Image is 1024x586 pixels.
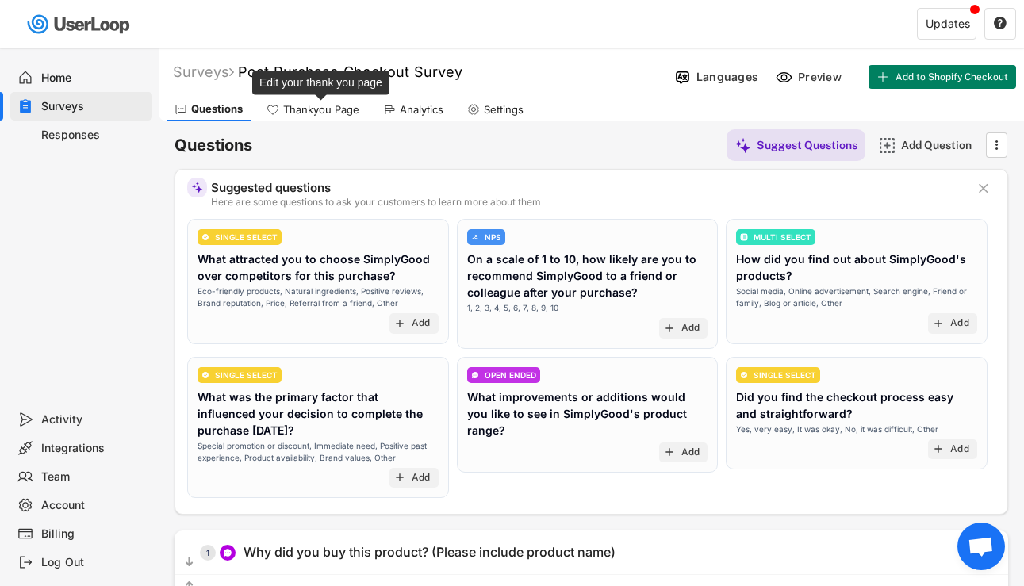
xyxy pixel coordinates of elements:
[198,440,439,464] div: Special promotion or discount, Immediate need, Positive past experience, Product availability, Br...
[932,442,945,455] button: add
[467,251,708,301] div: On a scale of 1 to 10, how likely are you to recommend SimplyGood to a friend or colleague after ...
[215,233,278,241] div: SINGLE SELECT
[41,527,146,542] div: Billing
[993,17,1007,31] button: 
[896,72,1008,82] span: Add to Shopify Checkout
[41,412,146,427] div: Activity
[186,555,194,569] text: 
[485,233,501,241] div: NPS
[798,70,846,84] div: Preview
[484,103,524,117] div: Settings
[41,498,146,513] div: Account
[191,102,243,116] div: Questions
[950,317,969,330] div: Add
[191,182,203,193] img: MagicMajor%20%28Purple%29.svg
[994,16,1007,30] text: 
[736,389,977,422] div: Did you find the checkout process easy and straightforward?
[412,317,431,330] div: Add
[879,137,896,154] img: AddMajor.svg
[41,99,146,114] div: Surveys
[485,371,536,379] div: OPEN ENDED
[173,63,234,81] div: Surveys
[467,302,558,314] div: 1, 2, 3, 4, 5, 6, 7, 8, 9, 10
[41,555,146,570] div: Log Out
[926,18,970,29] div: Updates
[754,371,816,379] div: SINGLE SELECT
[932,317,945,330] button: add
[471,371,479,379] img: ConversationMinor.svg
[215,371,278,379] div: SINGLE SELECT
[471,233,479,241] img: AdjustIcon.svg
[41,71,146,86] div: Home
[41,469,146,485] div: Team
[976,181,991,197] button: 
[201,371,209,379] img: CircleTickMinorWhite.svg
[467,389,708,439] div: What improvements or additions would you like to see in SimplyGood's product range?
[754,233,811,241] div: MULTI SELECT
[211,197,964,207] div: Here are some questions to ask your customers to learn more about them
[681,446,700,459] div: Add
[757,138,857,152] div: Suggest Questions
[182,554,196,570] button: 
[41,441,146,456] div: Integrations
[223,548,232,557] img: ConversationMinor.svg
[681,322,700,335] div: Add
[200,549,216,557] div: 1
[393,471,406,484] button: add
[995,136,999,153] text: 
[950,443,969,456] div: Add
[734,137,751,154] img: MagicMajor%20%28Purple%29.svg
[24,8,136,40] img: userloop-logo-01.svg
[198,285,439,309] div: Eco-friendly products, Natural ingredients, Positive reviews, Brand reputation, Price, Referral f...
[696,70,758,84] div: Languages
[979,180,988,197] text: 
[736,423,938,435] div: Yes, very easy, It was okay, No, it was difficult, Other
[663,446,676,458] button: add
[198,251,439,284] div: What attracted you to choose SimplyGood over competitors for this purchase?
[740,371,748,379] img: CircleTickMinorWhite.svg
[988,133,1004,157] button: 
[198,389,439,439] div: What was the primary factor that influenced your decision to complete the purchase [DATE]?
[736,285,977,309] div: Social media, Online advertisement, Search engine, Friend or family, Blog or article, Other
[674,69,691,86] img: Language%20Icon.svg
[244,544,616,561] div: Why did you buy this product? (Please include product name)
[175,135,252,156] h6: Questions
[869,65,1016,89] button: Add to Shopify Checkout
[412,472,431,485] div: Add
[400,103,443,117] div: Analytics
[238,63,462,80] font: Post Purchase Checkout Survey
[393,317,406,330] button: add
[201,233,209,241] img: CircleTickMinorWhite.svg
[283,103,359,117] div: Thankyou Page
[663,322,676,335] button: add
[211,182,964,193] div: Suggested questions
[740,233,748,241] img: ListMajor.svg
[736,251,977,284] div: How did you find out about SimplyGood's products?
[41,128,146,143] div: Responses
[957,523,1005,570] a: Open chat
[901,138,980,152] div: Add Question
